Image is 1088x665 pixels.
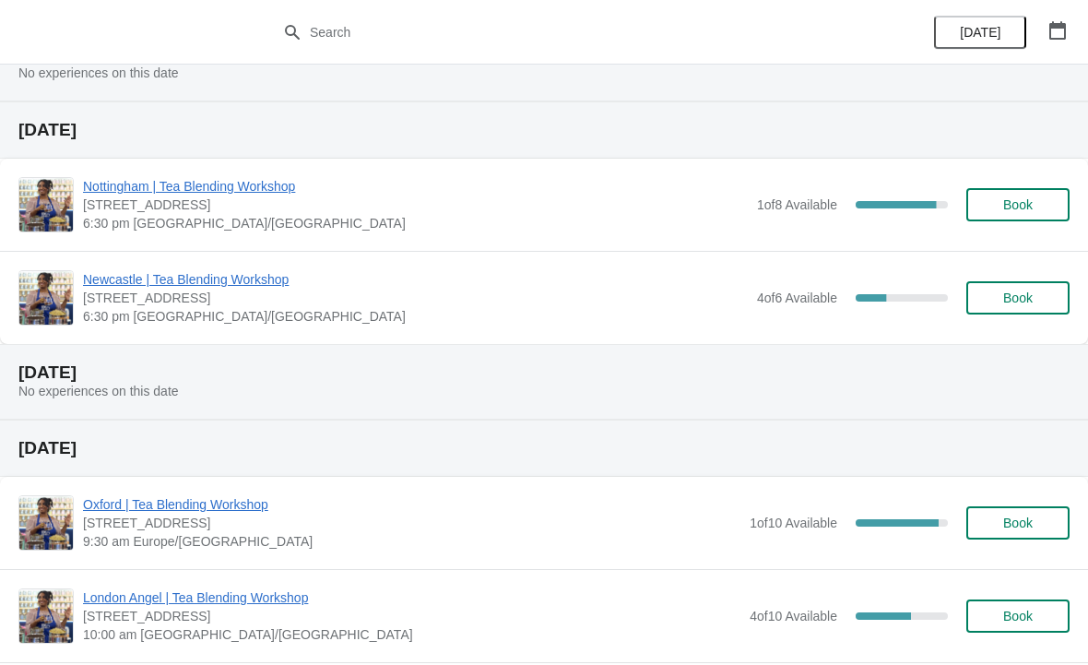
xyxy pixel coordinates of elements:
[18,121,1070,139] h2: [DATE]
[966,600,1070,633] button: Book
[18,65,179,80] span: No experiences on this date
[83,196,748,214] span: [STREET_ADDRESS]
[83,214,748,232] span: 6:30 pm [GEOGRAPHIC_DATA]/[GEOGRAPHIC_DATA]
[83,514,740,532] span: [STREET_ADDRESS]
[966,506,1070,540] button: Book
[1003,609,1033,623] span: Book
[83,607,740,625] span: [STREET_ADDRESS]
[19,271,73,325] img: Newcastle | Tea Blending Workshop | 123 Grainger Street, Newcastle upon Tyne, NE1 5AE | 6:30 pm E...
[1003,291,1033,305] span: Book
[83,588,740,607] span: London Angel | Tea Blending Workshop
[18,384,179,398] span: No experiences on this date
[750,609,837,623] span: 4 of 10 Available
[1003,516,1033,530] span: Book
[960,25,1000,40] span: [DATE]
[83,495,740,514] span: Oxford | Tea Blending Workshop
[309,16,816,49] input: Search
[750,516,837,530] span: 1 of 10 Available
[83,532,740,551] span: 9:30 am Europe/[GEOGRAPHIC_DATA]
[757,291,837,305] span: 4 of 6 Available
[18,439,1070,457] h2: [DATE]
[83,307,748,326] span: 6:30 pm [GEOGRAPHIC_DATA]/[GEOGRAPHIC_DATA]
[19,178,73,232] img: Nottingham | Tea Blending Workshop | 24 Bridlesmith Gate, Nottingham NG1 2GQ, UK | 6:30 pm Europe...
[83,289,748,307] span: [STREET_ADDRESS]
[966,281,1070,315] button: Book
[19,589,73,643] img: London Angel | Tea Blending Workshop | 26 Camden Passage, The Angel, London N1 8ED, UK | 10:00 am...
[83,625,740,644] span: 10:00 am [GEOGRAPHIC_DATA]/[GEOGRAPHIC_DATA]
[83,177,748,196] span: Nottingham | Tea Blending Workshop
[19,496,73,550] img: Oxford | Tea Blending Workshop | 23 High Street, Oxford, OX1 4AH | 9:30 am Europe/London
[934,16,1026,49] button: [DATE]
[757,197,837,212] span: 1 of 8 Available
[18,363,1070,382] h2: [DATE]
[966,188,1070,221] button: Book
[83,270,748,289] span: Newcastle | Tea Blending Workshop
[1003,197,1033,212] span: Book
